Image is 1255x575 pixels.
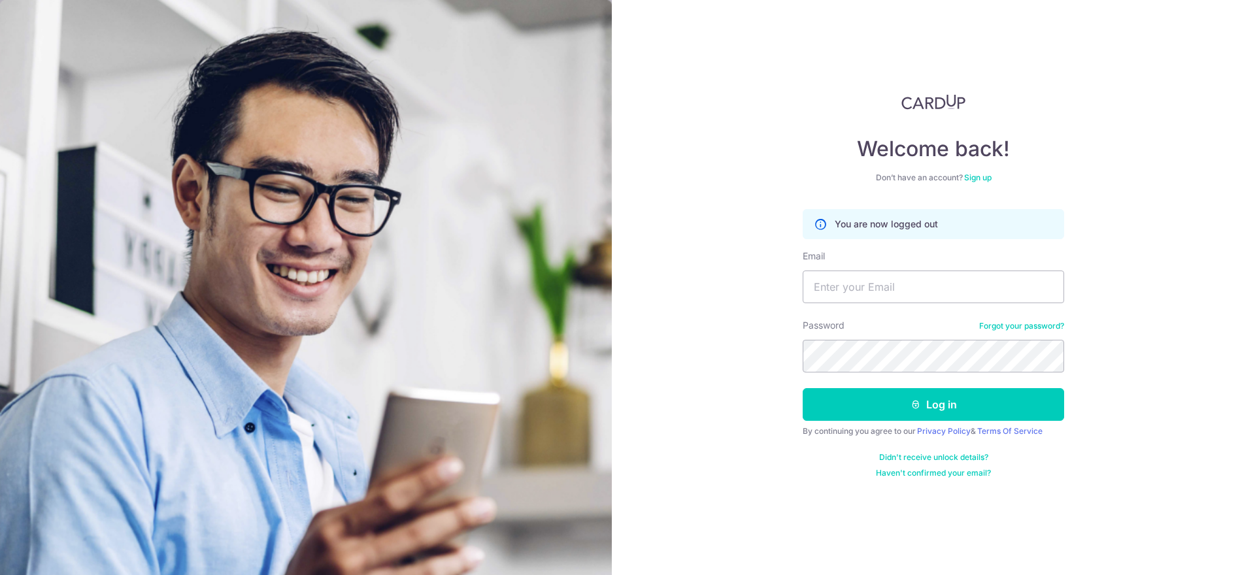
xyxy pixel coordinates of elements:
a: Privacy Policy [917,426,971,436]
a: Haven't confirmed your email? [876,468,991,478]
h4: Welcome back! [803,136,1064,162]
button: Log in [803,388,1064,421]
a: Forgot your password? [979,321,1064,331]
label: Password [803,319,845,332]
p: You are now logged out [835,218,938,231]
a: Sign up [964,172,992,182]
a: Terms Of Service [977,426,1043,436]
div: Don’t have an account? [803,172,1064,183]
label: Email [803,250,825,263]
a: Didn't receive unlock details? [879,452,988,463]
input: Enter your Email [803,271,1064,303]
div: By continuing you agree to our & [803,426,1064,436]
img: CardUp Logo [901,94,965,110]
